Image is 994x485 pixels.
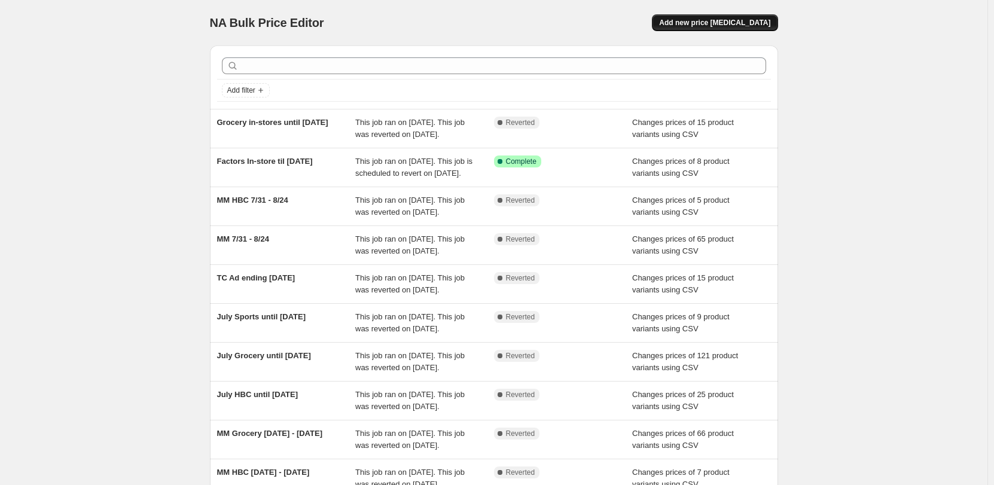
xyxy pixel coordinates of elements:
[506,468,535,477] span: Reverted
[632,312,730,333] span: Changes prices of 9 product variants using CSV
[632,390,734,411] span: Changes prices of 25 product variants using CSV
[217,312,306,321] span: July Sports until [DATE]
[217,429,322,438] span: MM Grocery [DATE] - [DATE]
[355,234,465,255] span: This job ran on [DATE]. This job was reverted on [DATE].
[355,118,465,139] span: This job ran on [DATE]. This job was reverted on [DATE].
[632,429,734,450] span: Changes prices of 66 product variants using CSV
[632,273,734,294] span: Changes prices of 15 product variants using CSV
[659,18,770,28] span: Add new price [MEDICAL_DATA]
[222,83,270,97] button: Add filter
[355,273,465,294] span: This job ran on [DATE]. This job was reverted on [DATE].
[355,196,465,216] span: This job ran on [DATE]. This job was reverted on [DATE].
[506,157,536,166] span: Complete
[217,351,311,360] span: July Grocery until [DATE]
[506,196,535,205] span: Reverted
[355,312,465,333] span: This job ran on [DATE]. This job was reverted on [DATE].
[632,196,730,216] span: Changes prices of 5 product variants using CSV
[217,468,310,477] span: MM HBC [DATE] - [DATE]
[506,390,535,399] span: Reverted
[227,86,255,95] span: Add filter
[355,429,465,450] span: This job ran on [DATE]. This job was reverted on [DATE].
[217,118,328,127] span: Grocery in-stores until [DATE]
[355,351,465,372] span: This job ran on [DATE]. This job was reverted on [DATE].
[506,351,535,361] span: Reverted
[632,157,730,178] span: Changes prices of 8 product variants using CSV
[217,273,295,282] span: TC Ad ending [DATE]
[506,429,535,438] span: Reverted
[217,390,298,399] span: July HBC until [DATE]
[355,157,472,178] span: This job ran on [DATE]. This job is scheduled to revert on [DATE].
[632,118,734,139] span: Changes prices of 15 product variants using CSV
[632,351,738,372] span: Changes prices of 121 product variants using CSV
[506,118,535,127] span: Reverted
[217,196,288,205] span: MM HBC 7/31 - 8/24
[355,390,465,411] span: This job ran on [DATE]. This job was reverted on [DATE].
[210,16,324,29] span: NA Bulk Price Editor
[217,157,313,166] span: Factors In-store til [DATE]
[217,234,269,243] span: MM 7/31 - 8/24
[632,234,734,255] span: Changes prices of 65 product variants using CSV
[506,312,535,322] span: Reverted
[652,14,777,31] button: Add new price [MEDICAL_DATA]
[506,273,535,283] span: Reverted
[506,234,535,244] span: Reverted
